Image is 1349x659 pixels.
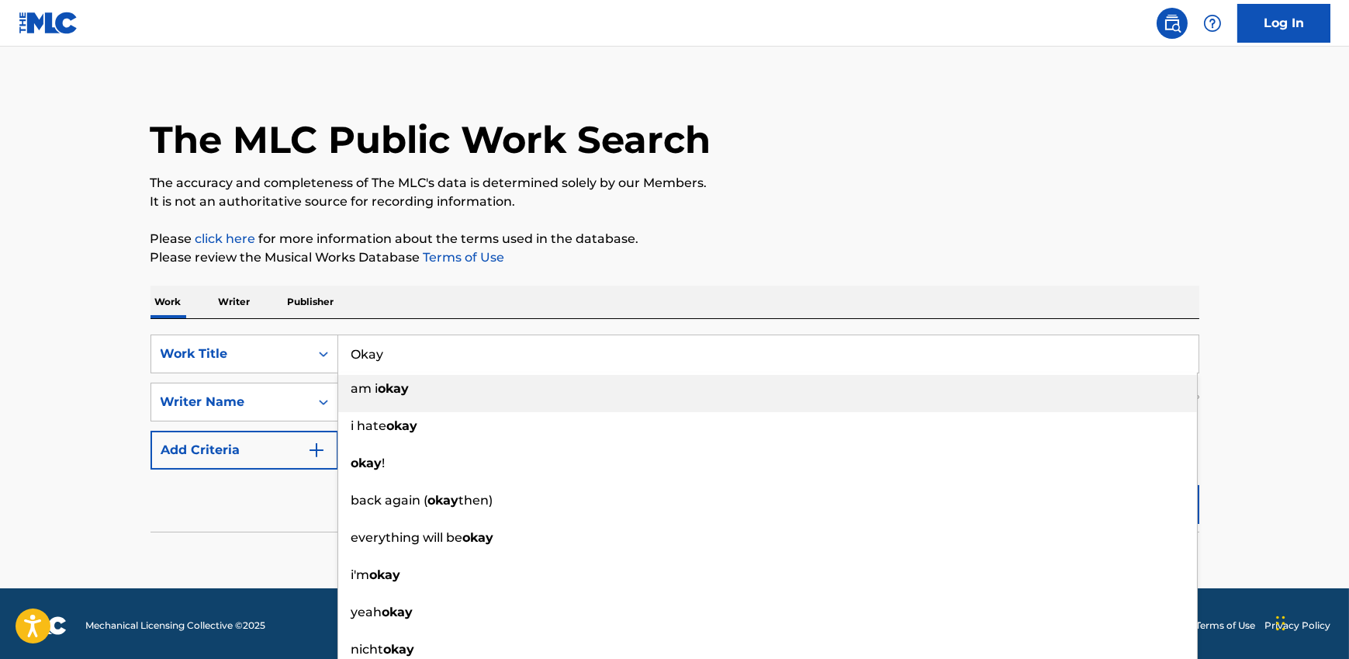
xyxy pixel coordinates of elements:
[150,335,1199,532] form: Search Form
[214,286,255,318] p: Writer
[150,230,1199,248] p: Please for more information about the terms used in the database.
[351,493,428,508] span: back again (
[1271,584,1349,659] iframe: Chat Widget
[420,250,505,265] a: Terms of Use
[85,619,265,633] span: Mechanical Licensing Collective © 2025
[463,530,494,545] strong: okay
[351,642,384,657] span: nicht
[150,174,1199,192] p: The accuracy and completeness of The MLC's data is determined solely by our Members.
[150,116,711,163] h1: The MLC Public Work Search
[351,381,379,396] span: am i
[351,530,463,545] span: everything will be
[150,192,1199,211] p: It is not an authoritative source for recording information.
[387,418,418,433] strong: okay
[351,418,387,433] span: i hate
[1237,4,1330,43] a: Log In
[351,456,382,470] strong: okay
[382,456,386,470] span: !
[283,286,339,318] p: Publisher
[161,393,300,411] div: Writer Name
[428,493,459,508] strong: okay
[19,12,78,34] img: MLC Logo
[459,493,493,508] span: then)
[161,345,300,363] div: Work Title
[1276,600,1285,647] div: Drag
[351,605,382,619] span: yeah
[384,642,415,657] strong: okay
[150,248,1199,267] p: Please review the Musical Works Database
[307,441,326,460] img: 9d2ae6d4665cec9f34b9.svg
[1203,14,1222,33] img: help
[1264,619,1330,633] a: Privacy Policy
[150,286,186,318] p: Work
[1197,8,1228,39] div: Help
[1157,8,1188,39] a: Public Search
[351,567,370,582] span: i'm
[1163,14,1181,33] img: search
[370,567,401,582] strong: okay
[379,381,410,396] strong: okay
[195,231,256,246] a: click here
[150,431,338,470] button: Add Criteria
[382,605,413,619] strong: okay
